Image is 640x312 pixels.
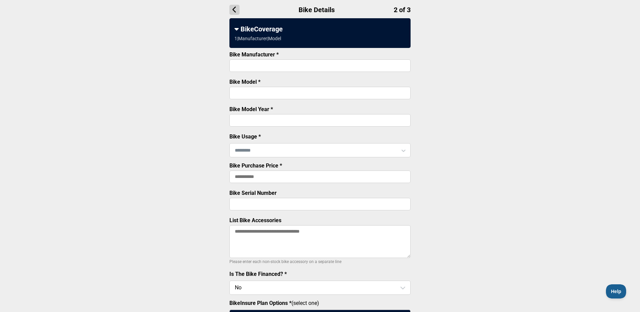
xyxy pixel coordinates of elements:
[229,300,291,306] strong: BikeInsure Plan Options *
[229,51,279,58] label: Bike Manufacturer *
[229,106,273,112] label: Bike Model Year *
[229,300,411,306] label: (select one)
[229,217,281,224] label: List Bike Accessories
[229,79,260,85] label: Bike Model *
[394,6,411,14] span: 2 of 3
[229,271,287,277] label: Is The Bike Financed? *
[606,284,627,298] iframe: Toggle Customer Support
[229,5,411,15] h1: Bike Details
[234,36,281,41] div: 1 | Manufacturer | Model
[229,190,277,196] label: Bike Serial Number
[229,258,411,266] p: Please enter each non-stock bike accessory on a separate line
[229,162,282,169] label: Bike Purchase Price *
[234,25,406,33] div: BikeCoverage
[229,133,261,140] label: Bike Usage *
